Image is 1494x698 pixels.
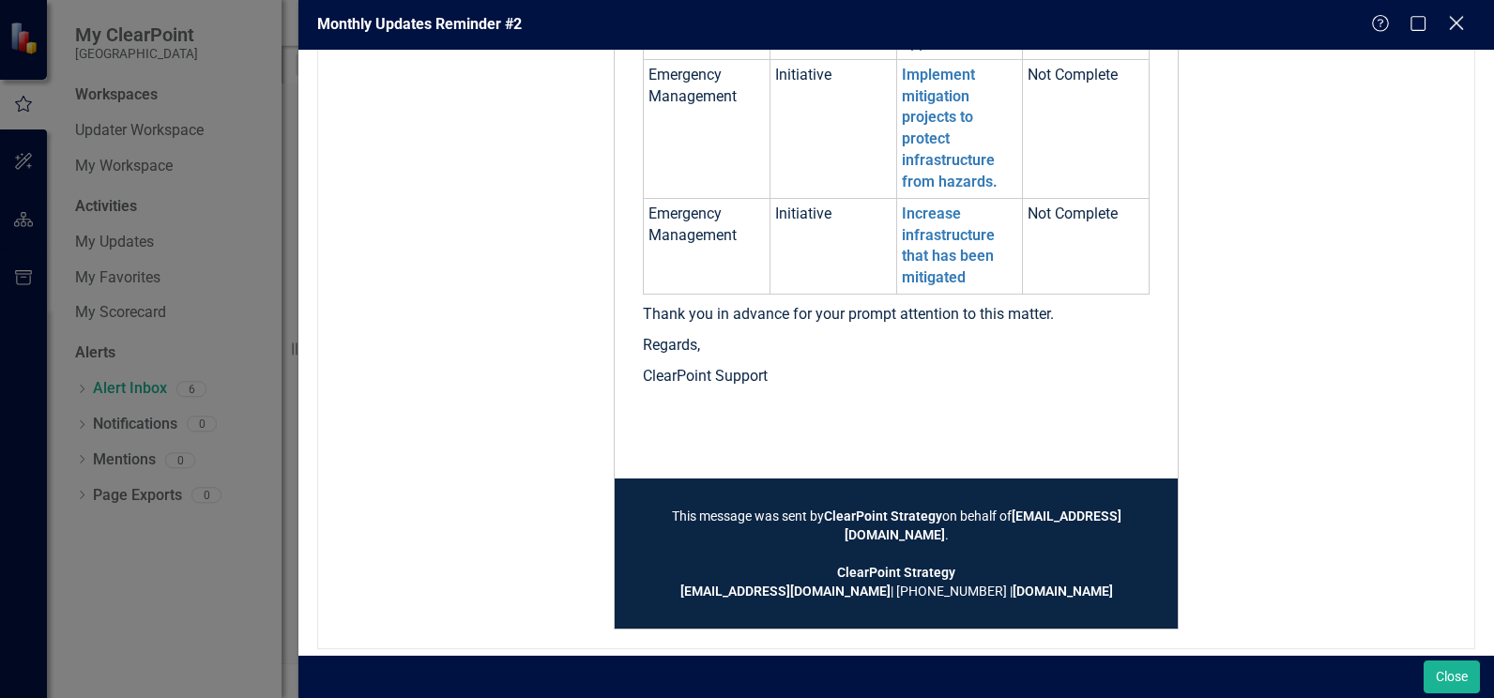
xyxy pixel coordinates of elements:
button: Close [1424,660,1480,693]
span: Monthly Updates Reminder #2 [317,15,522,33]
strong: ClearPoint Strategy [824,508,942,523]
a: [EMAIL_ADDRESS][DOMAIN_NAME] [680,584,891,599]
a: [DOMAIN_NAME] [1013,584,1113,599]
strong: ClearPoint Strategy [837,565,955,580]
p: Regards, [643,335,1150,357]
td: This message was sent by on behalf of . | [PHONE_NUMBER] | [643,507,1150,600]
td: Emergency Management [644,198,770,294]
td: Emergency Management [644,59,770,198]
td: Not Complete [1023,198,1150,294]
p: ClearPoint Support [643,366,1150,387]
a: Increase infrastructure that has been mitigated [902,205,995,287]
td: Initiative [770,59,896,198]
td: Initiative [770,198,896,294]
a: Implement mitigation projects to protect infrastructure from hazards. [902,66,998,190]
p: Thank you in advance for your prompt attention to this matter. [643,304,1150,326]
td: Not Complete [1023,59,1150,198]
